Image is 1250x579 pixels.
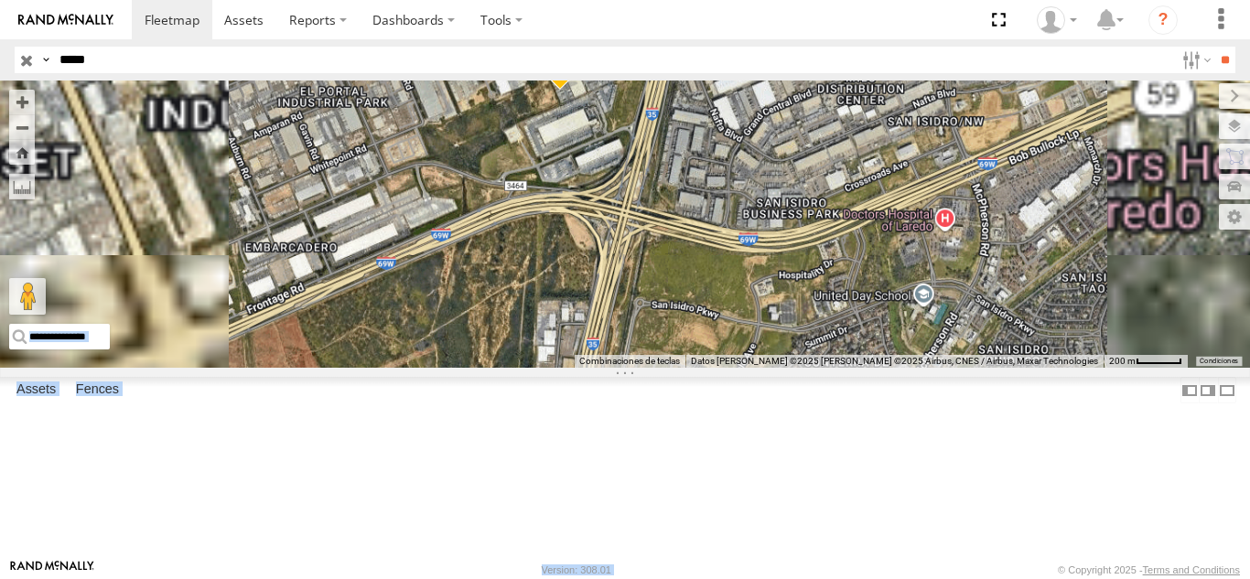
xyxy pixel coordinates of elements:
[10,561,94,579] a: Visit our Website
[7,378,65,403] label: Assets
[1200,357,1238,364] a: Condiciones (se abre en una nueva pestaña)
[1148,5,1178,35] i: ?
[9,278,46,315] button: Arrastra el hombrecito naranja al mapa para abrir Street View
[9,140,35,165] button: Zoom Home
[542,564,611,575] div: Version: 308.01
[1030,6,1083,34] div: Taylete Medina
[1218,377,1236,403] label: Hide Summary Table
[1199,377,1217,403] label: Dock Summary Table to the Right
[38,47,53,73] label: Search Query
[579,355,680,368] button: Combinaciones de teclas
[9,174,35,199] label: Measure
[18,14,113,27] img: rand-logo.svg
[1058,564,1240,575] div: © Copyright 2025 -
[1109,356,1136,366] span: 200 m
[1219,204,1250,230] label: Map Settings
[691,356,1098,366] span: Datos [PERSON_NAME] ©2025 [PERSON_NAME] ©2025 Airbus, CNES / Airbus, Maxar Technologies
[9,114,35,140] button: Zoom out
[9,90,35,114] button: Zoom in
[1143,564,1240,575] a: Terms and Conditions
[1180,377,1199,403] label: Dock Summary Table to the Left
[1104,355,1188,368] button: Escala del mapa: 200 m por 47 píxeles
[67,378,128,403] label: Fences
[1175,47,1214,73] label: Search Filter Options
